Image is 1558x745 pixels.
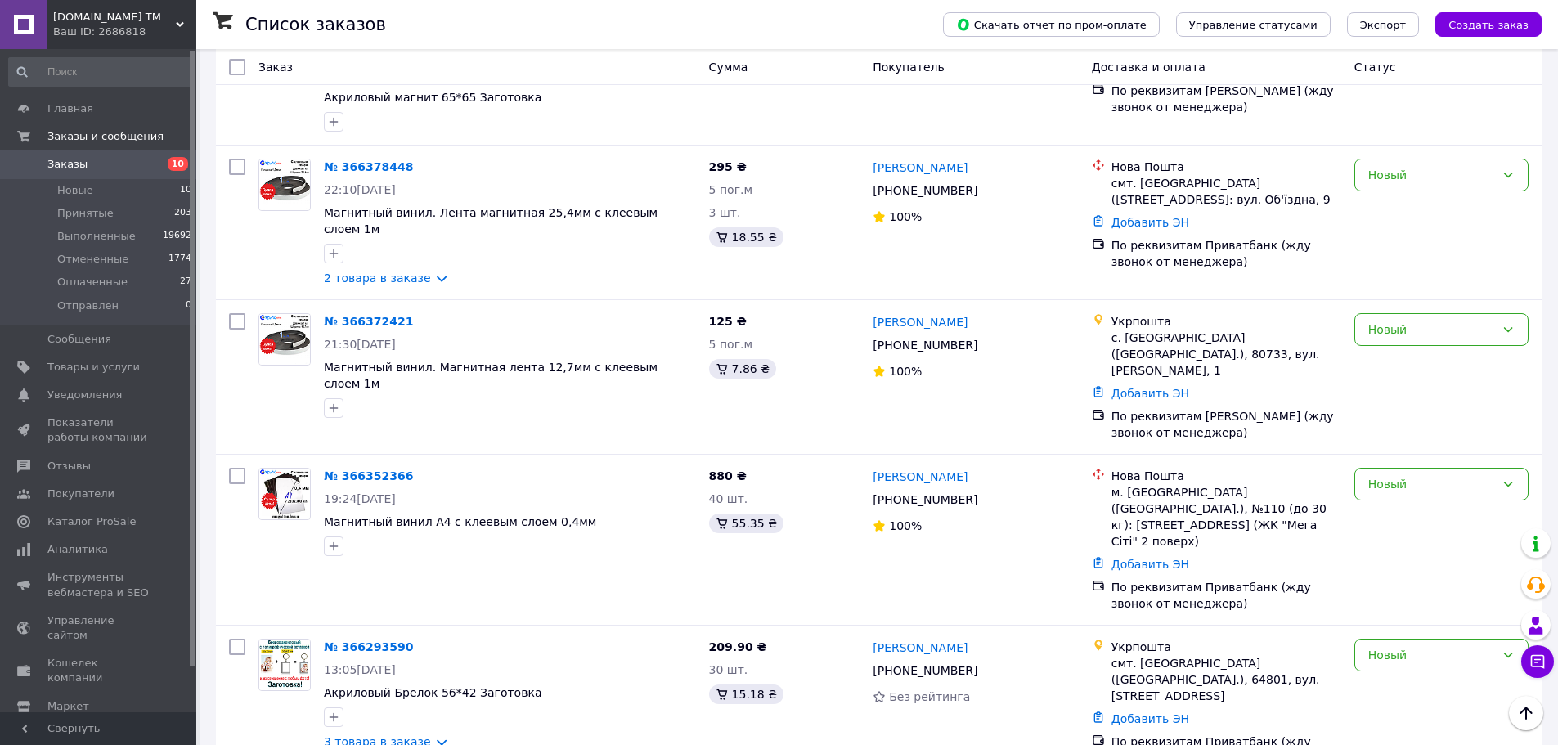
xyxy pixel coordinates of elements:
span: Каталог ProSale [47,514,136,529]
span: 10 [168,157,188,171]
span: Экспорт [1360,19,1406,31]
input: Поиск [8,57,193,87]
span: 100% [889,365,922,378]
span: Заказ [258,61,293,74]
a: Фото товару [258,468,311,520]
a: [PERSON_NAME] [873,640,968,656]
span: Magniton.in.ua ТМ [53,10,176,25]
div: По реквизитам Приватбанк (жду звонок от менеджера) [1111,579,1341,612]
span: Заказы и сообщения [47,129,164,144]
a: Добавить ЭН [1111,558,1189,571]
a: № 366378448 [324,160,413,173]
a: Добавить ЭН [1111,712,1189,725]
span: Заказы [47,157,88,172]
div: м. [GEOGRAPHIC_DATA] ([GEOGRAPHIC_DATA].), №110 (до 30 кг): [STREET_ADDRESS] (ЖК "Мега Сіті" 2 по... [1111,484,1341,550]
span: 209.90 ₴ [709,640,767,653]
span: 10 [180,183,191,198]
span: 1774 [168,252,191,267]
div: Новый [1368,166,1495,184]
span: 27 [180,275,191,289]
span: 100% [889,210,922,223]
span: [PHONE_NUMBER] [873,184,977,197]
a: [PERSON_NAME] [873,314,968,330]
div: Нова Пошта [1111,468,1341,484]
span: Покупатели [47,487,114,501]
span: Кошелек компании [47,656,151,685]
a: Магнитный винил А4 с клеевым слоем 0,4мм [324,515,596,528]
div: 18.55 ₴ [709,227,783,247]
span: 19:24[DATE] [324,492,396,505]
span: 0 [186,298,191,313]
img: Фото товару [259,159,310,210]
div: Нова Пошта [1111,159,1341,175]
span: 3 шт. [709,206,741,219]
button: Экспорт [1347,12,1419,37]
span: Сообщения [47,332,111,347]
span: Аналитика [47,542,108,557]
span: 880 ₴ [709,469,747,482]
span: Показатели работы компании [47,415,151,445]
button: Скачать отчет по пром-оплате [943,12,1160,37]
span: Покупатель [873,61,945,74]
a: Магнитный винил. Магнитная лента 12,7мм c клеевым слоем 1м [324,361,658,390]
h1: Список заказов [245,15,386,34]
span: Доставка и оплата [1092,61,1206,74]
span: Оплаченные [57,275,128,289]
div: По реквизитам [PERSON_NAME] (жду звонок от менеджера) [1111,408,1341,441]
button: Создать заказ [1435,12,1542,37]
a: Добавить ЭН [1111,216,1189,229]
span: 5 пог.м [709,338,752,351]
span: Сумма [709,61,748,74]
div: По реквизитам [PERSON_NAME] (жду звонок от менеджера) [1111,83,1341,115]
span: Товары и услуги [47,360,140,375]
a: № 366372421 [324,315,413,328]
span: Статус [1354,61,1396,74]
span: Уведомления [47,388,122,402]
div: Ваш ID: 2686818 [53,25,196,39]
a: [PERSON_NAME] [873,159,968,176]
img: Фото товару [259,314,310,365]
span: Создать заказ [1448,19,1529,31]
span: Главная [47,101,93,116]
span: 5 пог.м [709,183,752,196]
a: Акриловый Брелок 56*42 Заготовка [324,686,541,699]
div: смт. [GEOGRAPHIC_DATA] ([STREET_ADDRESS]: вул. Об'їздна, 9 [1111,175,1341,208]
span: 19692 [163,229,191,244]
span: [PHONE_NUMBER] [873,339,977,352]
span: Отправлен [57,298,119,313]
a: Добавить ЭН [1111,387,1189,400]
a: Магнитный винил. Лента магнитная 25,4мм с клеевым слоем 1м [324,206,658,236]
a: Акриловый магнит 65*65 Заготовка [324,91,541,104]
span: 100% [889,519,922,532]
span: 30 шт. [709,663,748,676]
span: Маркет [47,699,89,714]
a: 2 товара в заказе [324,272,431,285]
span: 22:10[DATE] [324,183,396,196]
a: Фото товару [258,159,311,211]
span: Отмененные [57,252,128,267]
div: Новый [1368,321,1495,339]
span: 13:05[DATE] [324,663,396,676]
img: Фото товару [259,640,310,690]
button: Управление статусами [1176,12,1331,37]
div: 7.86 ₴ [709,359,776,379]
a: Фото товару [258,639,311,691]
span: Принятые [57,206,114,221]
span: Скачать отчет по пром-оплате [956,17,1147,32]
div: Укрпошта [1111,639,1341,655]
span: [PHONE_NUMBER] [873,664,977,677]
a: № 366352366 [324,469,413,482]
span: Отзывы [47,459,91,473]
a: [PERSON_NAME] [873,469,968,485]
span: Управление статусами [1189,19,1318,31]
span: 203 [174,206,191,221]
span: 295 ₴ [709,160,747,173]
span: Управление сайтом [47,613,151,643]
div: 55.35 ₴ [709,514,783,533]
div: По реквизитам Приватбанк (жду звонок от менеджера) [1111,237,1341,270]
